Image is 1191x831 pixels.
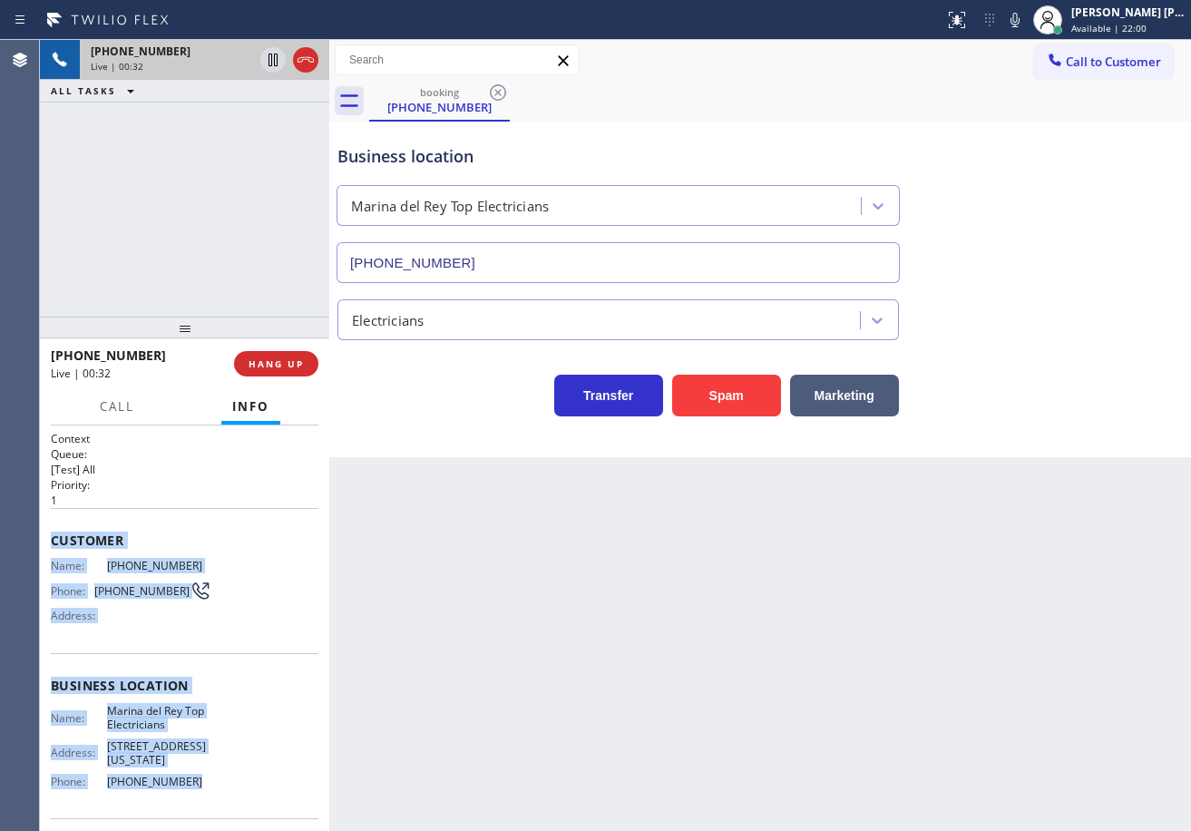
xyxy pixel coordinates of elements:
[336,45,579,74] input: Search
[1002,7,1028,33] button: Mute
[51,347,166,364] span: [PHONE_NUMBER]
[40,80,152,102] button: ALL TASKS
[337,242,900,283] input: Phone Number
[1071,22,1147,34] span: Available | 22:00
[1034,44,1173,79] button: Call to Customer
[100,398,134,415] span: Call
[293,47,318,73] button: Hang up
[337,144,899,169] div: Business location
[371,99,508,115] div: [PHONE_NUMBER]
[371,81,508,120] div: (818) 438-3503
[107,704,211,732] span: Marina del Rey Top Electricians
[94,584,190,598] span: [PHONE_NUMBER]
[51,431,318,446] h1: Context
[51,462,318,477] p: [Test] All
[51,477,318,493] h2: Priority:
[51,711,107,725] span: Name:
[91,44,190,59] span: [PHONE_NUMBER]
[249,357,304,370] span: HANG UP
[672,375,781,416] button: Spam
[51,746,107,759] span: Address:
[1066,54,1161,70] span: Call to Customer
[221,389,280,425] button: Info
[371,85,508,99] div: booking
[107,739,211,767] span: [STREET_ADDRESS][US_STATE]
[89,389,145,425] button: Call
[51,493,318,508] p: 1
[1071,5,1186,20] div: [PERSON_NAME] [PERSON_NAME] Dahil
[790,375,899,416] button: Marketing
[260,47,286,73] button: Hold Customer
[51,677,318,694] span: Business location
[352,309,424,330] div: Electricians
[51,775,107,788] span: Phone:
[51,532,318,549] span: Customer
[51,84,116,97] span: ALL TASKS
[554,375,663,416] button: Transfer
[107,559,211,572] span: [PHONE_NUMBER]
[51,366,111,381] span: Live | 00:32
[51,446,318,462] h2: Queue:
[107,775,211,788] span: [PHONE_NUMBER]
[234,351,318,376] button: HANG UP
[91,60,143,73] span: Live | 00:32
[351,196,549,217] div: Marina del Rey Top Electricians
[51,609,107,622] span: Address:
[51,559,107,572] span: Name:
[51,584,94,598] span: Phone:
[232,398,269,415] span: Info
